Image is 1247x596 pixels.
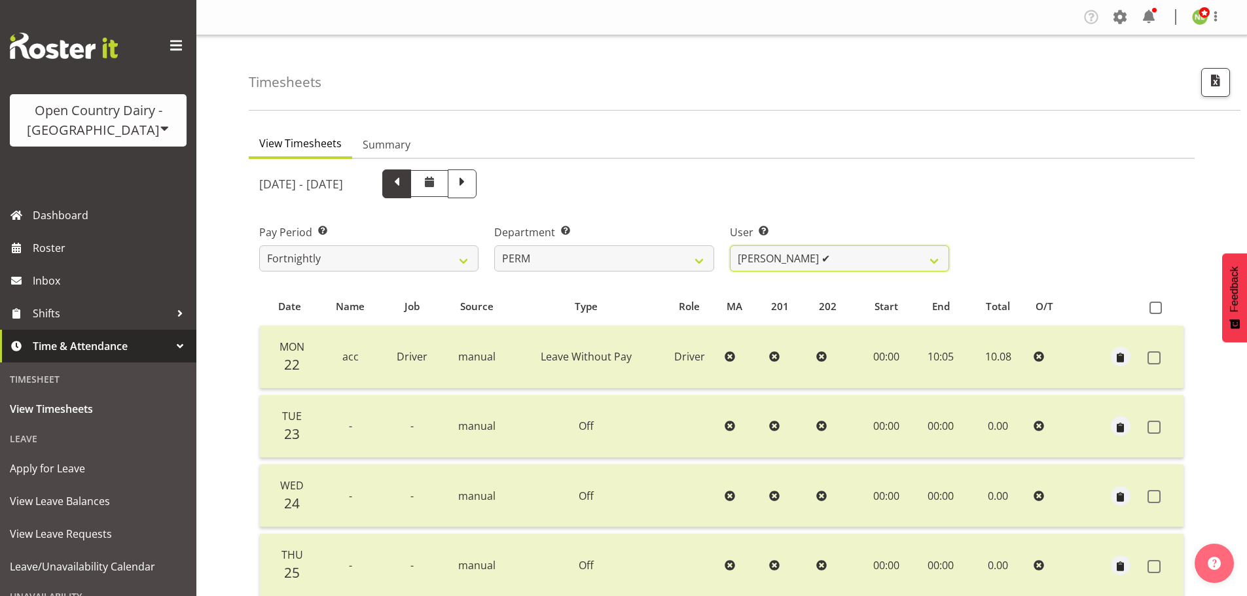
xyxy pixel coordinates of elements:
[932,299,950,314] span: End
[986,299,1010,314] span: Total
[284,494,300,512] span: 24
[249,75,321,90] h4: Timesheets
[674,349,705,364] span: Driver
[575,299,598,314] span: Type
[858,395,914,458] td: 00:00
[1229,266,1240,312] span: Feedback
[727,299,742,314] span: MA
[458,419,496,433] span: manual
[33,205,190,225] span: Dashboard
[967,465,1028,527] td: 0.00
[3,366,193,393] div: Timesheet
[349,558,352,572] span: -
[259,135,342,151] span: View Timesheets
[284,425,300,443] span: 23
[33,238,190,258] span: Roster
[967,395,1028,458] td: 0.00
[494,224,714,240] label: Department
[458,558,496,572] span: manual
[914,465,967,527] td: 00:00
[10,524,187,544] span: View Leave Requests
[278,299,301,314] span: Date
[914,326,967,389] td: 10:05
[3,517,193,550] a: View Leave Requests
[3,425,193,452] div: Leave
[679,299,700,314] span: Role
[458,349,496,364] span: manual
[259,177,343,191] h5: [DATE] - [DATE]
[410,558,414,572] span: -
[10,399,187,419] span: View Timesheets
[410,489,414,503] span: -
[1192,9,1208,25] img: nicole-lloyd7454.jpg
[1036,299,1053,314] span: O/T
[1208,557,1221,570] img: help-xxl-2.png
[458,489,496,503] span: manual
[513,326,660,389] td: Leave Without Pay
[10,491,187,511] span: View Leave Balances
[914,395,967,458] td: 00:00
[280,478,304,493] span: Wed
[3,550,193,583] a: Leave/Unavailability Calendar
[1222,253,1247,342] button: Feedback - Show survey
[3,393,193,425] a: View Timesheets
[3,452,193,485] a: Apply for Leave
[349,419,352,433] span: -
[410,419,414,433] span: -
[363,137,410,152] span: Summary
[730,224,949,240] label: User
[284,563,300,582] span: 25
[875,299,898,314] span: Start
[10,459,187,478] span: Apply for Leave
[397,349,427,364] span: Driver
[280,340,304,354] span: Mon
[513,395,660,458] td: Off
[33,304,170,323] span: Shifts
[281,548,303,562] span: Thu
[342,349,359,364] span: acc
[23,101,173,140] div: Open Country Dairy - [GEOGRAPHIC_DATA]
[858,465,914,527] td: 00:00
[1201,68,1230,97] button: Export CSV
[284,355,300,374] span: 22
[349,489,352,503] span: -
[336,299,365,314] span: Name
[3,485,193,517] a: View Leave Balances
[259,224,479,240] label: Pay Period
[33,271,190,290] span: Inbox
[819,299,837,314] span: 202
[771,299,789,314] span: 201
[967,326,1028,389] td: 10.08
[460,299,494,314] span: Source
[858,326,914,389] td: 00:00
[33,336,170,356] span: Time & Attendance
[10,557,187,576] span: Leave/Unavailability Calendar
[282,409,302,423] span: Tue
[405,299,420,314] span: Job
[10,33,118,59] img: Rosterit website logo
[513,465,660,527] td: Off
